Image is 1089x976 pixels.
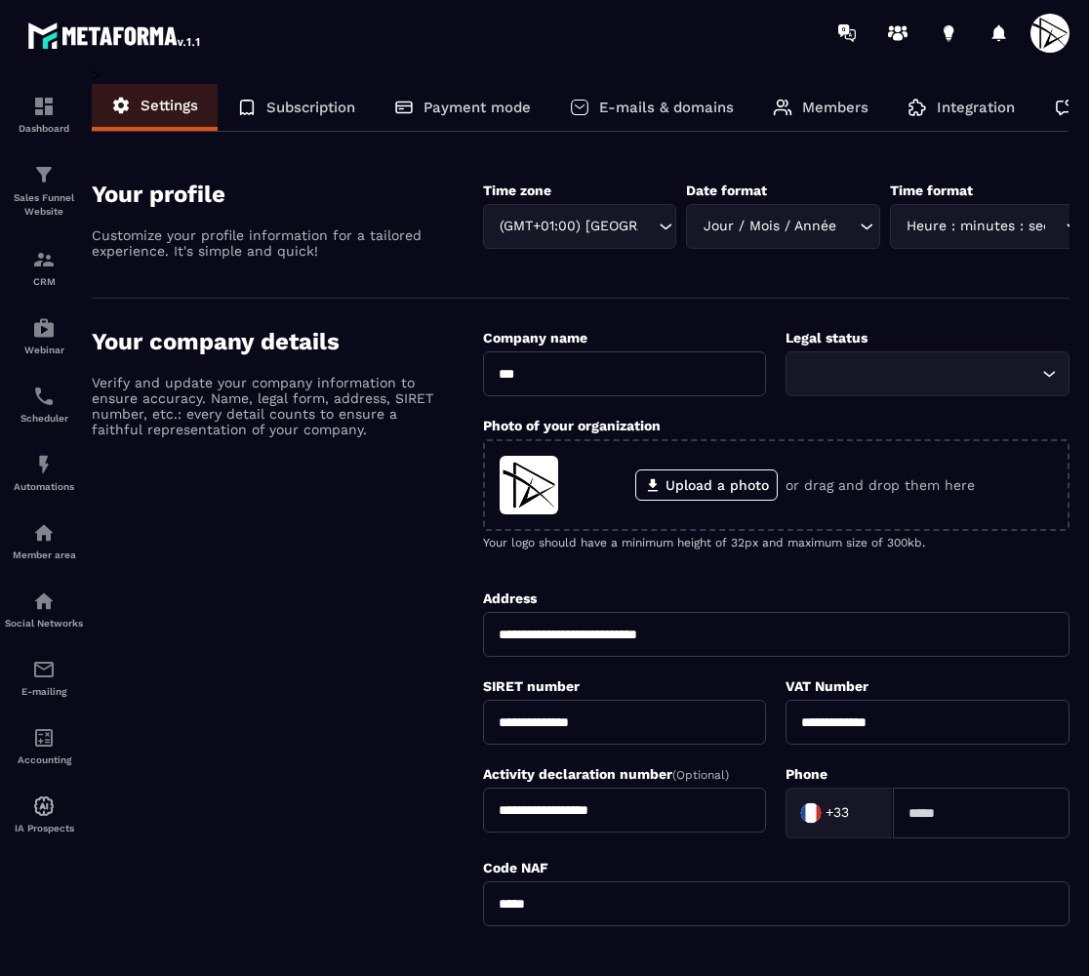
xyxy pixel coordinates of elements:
label: Address [483,590,537,606]
p: Subscription [266,99,355,116]
label: Date format [686,183,767,198]
a: social-networksocial-networkSocial Networks [5,575,83,643]
img: formation [32,163,56,186]
img: email [32,658,56,681]
label: Upload a photo [635,469,778,501]
label: Legal status [786,330,867,346]
h4: Your company details [92,328,483,355]
span: +33 [826,803,849,823]
label: Time format [890,183,973,198]
a: emailemailE-mailing [5,643,83,712]
img: formation [32,248,56,271]
img: automations [32,794,56,818]
label: Time zone [483,183,551,198]
a: automationsautomationsWebinar [5,302,83,370]
p: CRM [5,276,83,287]
span: (Optional) [672,768,729,782]
label: SIRET number [483,678,580,694]
p: Sales Funnel Website [5,191,83,219]
span: Jour / Mois / Année [699,216,840,237]
a: automationsautomationsAutomations [5,438,83,507]
p: Scheduler [5,413,83,424]
p: Settings [141,97,198,114]
div: Search for option [786,351,1069,396]
img: automations [32,316,56,340]
p: E-mailing [5,686,83,697]
div: Search for option [686,204,879,249]
div: Search for option [890,204,1083,249]
input: Search for option [853,798,872,828]
img: automations [32,521,56,545]
a: automationsautomationsMember area [5,507,83,575]
p: IA Prospects [5,823,83,834]
p: Customize your profile information for a tailored experience. It's simple and quick! [92,227,433,259]
label: Phone [786,766,827,782]
p: E-mails & domains [599,99,734,116]
p: Verify and update your company information to ensure accuracy. Name, legal form, address, SIRET n... [92,375,433,437]
p: Integration [937,99,1015,116]
p: Automations [5,481,83,492]
label: Company name [483,330,587,346]
input: Search for option [1046,216,1061,237]
label: VAT Number [786,678,868,694]
img: logo [27,18,203,53]
p: Your logo should have a minimum height of 32px and maximum size of 300kb. [483,536,1069,549]
a: accountantaccountantAccounting [5,712,83,780]
a: schedulerschedulerScheduler [5,370,83,438]
input: Search for option [840,216,855,237]
div: Search for option [483,204,676,249]
a: formationformationDashboard [5,80,83,148]
p: Webinar [5,345,83,355]
img: social-network [32,590,56,613]
h4: Your profile [92,181,483,208]
div: Search for option [786,788,893,838]
img: accountant [32,726,56,750]
input: Search for option [798,363,1037,385]
span: (GMT+01:00) [GEOGRAPHIC_DATA] [496,216,639,237]
img: formation [32,95,56,118]
label: Code NAF [483,860,548,875]
label: Photo of your organization [483,418,661,433]
input: Search for option [639,216,654,237]
img: automations [32,453,56,476]
label: Activity declaration number [483,766,729,782]
p: Members [802,99,868,116]
a: formationformationSales Funnel Website [5,148,83,233]
img: Country Flag [791,793,830,833]
img: scheduler [32,385,56,408]
p: Payment mode [423,99,531,116]
p: Member area [5,549,83,560]
p: or drag and drop them here [786,477,975,493]
span: Heure : minutes : second [903,216,1046,237]
p: Accounting [5,754,83,765]
a: formationformationCRM [5,233,83,302]
p: Dashboard [5,123,83,134]
p: Social Networks [5,618,83,629]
